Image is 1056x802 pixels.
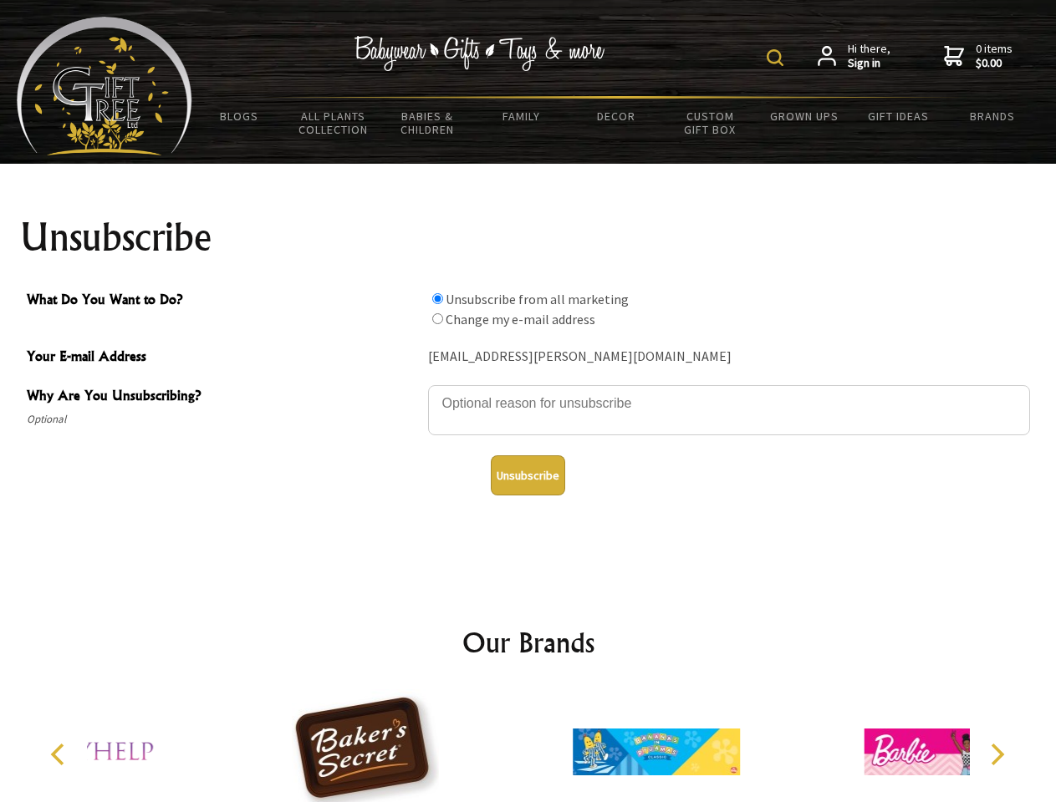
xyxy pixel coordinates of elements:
[818,42,890,71] a: Hi there,Sign in
[848,42,890,71] span: Hi there,
[946,99,1040,134] a: Brands
[848,56,890,71] strong: Sign in
[27,385,420,409] span: Why Are You Unsubscribing?
[757,99,851,134] a: Grown Ups
[20,217,1037,257] h1: Unsubscribe
[17,17,192,155] img: Babyware - Gifts - Toys and more...
[33,622,1023,662] h2: Our Brands
[944,42,1013,71] a: 0 items$0.00
[569,99,663,134] a: Decor
[287,99,381,147] a: All Plants Collection
[976,41,1013,71] span: 0 items
[432,293,443,304] input: What Do You Want to Do?
[380,99,475,147] a: Babies & Children
[355,36,605,71] img: Babywear - Gifts - Toys & more
[432,313,443,324] input: What Do You Want to Do?
[27,289,420,313] span: What Do You Want to Do?
[428,385,1030,435] textarea: Why Are You Unsubscribing?
[27,409,420,429] span: Optional
[767,49,783,66] img: product search
[491,455,565,495] button: Unsubscribe
[428,344,1030,370] div: [EMAIL_ADDRESS][PERSON_NAME][DOMAIN_NAME]
[851,99,946,134] a: Gift Ideas
[663,99,758,147] a: Custom Gift Box
[27,346,420,370] span: Your E-mail Address
[446,291,629,307] label: Unsubscribe from all marketing
[42,736,79,773] button: Previous
[978,736,1015,773] button: Next
[192,99,287,134] a: BLOGS
[976,56,1013,71] strong: $0.00
[475,99,569,134] a: Family
[446,311,595,327] label: Change my e-mail address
